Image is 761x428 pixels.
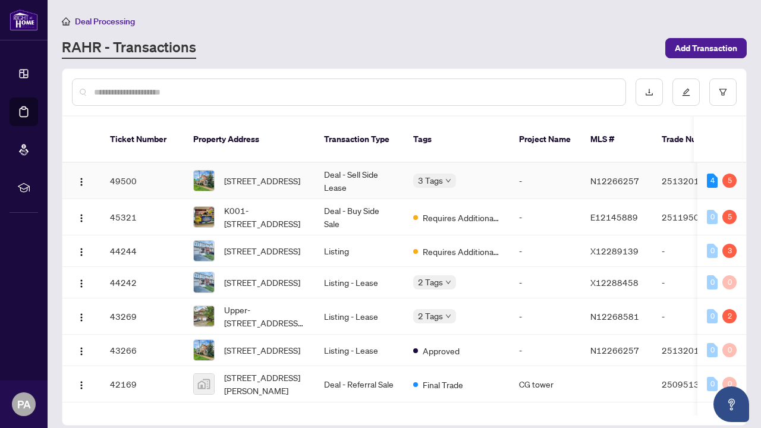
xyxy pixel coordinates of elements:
[315,366,404,402] td: Deal - Referral Sale
[224,344,300,357] span: [STREET_ADDRESS]
[224,303,305,329] span: Upper-[STREET_ADDRESS][PERSON_NAME]
[652,366,735,402] td: 2509513
[423,211,500,224] span: Requires Additional Docs
[707,309,718,323] div: 0
[445,279,451,285] span: down
[100,335,184,366] td: 43266
[100,267,184,298] td: 44242
[315,298,404,335] td: Listing - Lease
[100,298,184,335] td: 43269
[423,344,460,357] span: Approved
[72,341,91,360] button: Logo
[194,207,214,227] img: thumbnail-img
[77,347,86,356] img: Logo
[404,117,510,163] th: Tags
[722,244,737,258] div: 3
[709,78,737,106] button: filter
[707,244,718,258] div: 0
[675,39,737,58] span: Add Transaction
[72,273,91,292] button: Logo
[510,117,581,163] th: Project Name
[590,345,639,355] span: N12266257
[418,309,443,323] span: 2 Tags
[682,88,690,96] span: edit
[224,371,305,397] span: [STREET_ADDRESS][PERSON_NAME]
[72,307,91,326] button: Logo
[713,386,749,422] button: Open asap
[636,78,663,106] button: download
[707,210,718,224] div: 0
[315,163,404,199] td: Deal - Sell Side Lease
[423,378,463,391] span: Final Trade
[707,174,718,188] div: 4
[72,241,91,260] button: Logo
[423,245,500,258] span: Requires Additional Docs
[652,199,735,235] td: 2511950
[100,199,184,235] td: 45321
[315,335,404,366] td: Listing - Lease
[17,396,31,413] span: PA
[77,247,86,257] img: Logo
[652,298,735,335] td: -
[581,117,652,163] th: MLS #
[194,241,214,261] img: thumbnail-img
[77,279,86,288] img: Logo
[672,78,700,106] button: edit
[510,199,581,235] td: -
[652,235,735,267] td: -
[184,117,315,163] th: Property Address
[510,366,581,402] td: CG tower
[194,306,214,326] img: thumbnail-img
[590,246,639,256] span: X12289139
[62,17,70,26] span: home
[652,267,735,298] td: -
[510,163,581,199] td: -
[645,88,653,96] span: download
[510,298,581,335] td: -
[77,380,86,390] img: Logo
[72,171,91,190] button: Logo
[100,366,184,402] td: 42169
[75,16,135,27] span: Deal Processing
[719,88,727,96] span: filter
[652,117,735,163] th: Trade Number
[722,377,737,391] div: 0
[707,275,718,289] div: 0
[445,313,451,319] span: down
[77,213,86,223] img: Logo
[100,163,184,199] td: 49500
[100,117,184,163] th: Ticket Number
[707,343,718,357] div: 0
[72,374,91,394] button: Logo
[590,277,639,288] span: X12288458
[652,163,735,199] td: 2513201
[77,177,86,187] img: Logo
[72,207,91,226] button: Logo
[418,275,443,289] span: 2 Tags
[707,377,718,391] div: 0
[722,210,737,224] div: 5
[590,175,639,186] span: N12266257
[722,174,737,188] div: 5
[77,313,86,322] img: Logo
[722,275,737,289] div: 0
[224,276,300,289] span: [STREET_ADDRESS]
[510,235,581,267] td: -
[194,272,214,292] img: thumbnail-img
[194,340,214,360] img: thumbnail-img
[510,267,581,298] td: -
[722,343,737,357] div: 0
[315,199,404,235] td: Deal - Buy Side Sale
[445,178,451,184] span: down
[590,311,639,322] span: N12268581
[590,212,638,222] span: E12145889
[194,374,214,394] img: thumbnail-img
[652,335,735,366] td: 2513201
[722,309,737,323] div: 2
[62,37,196,59] a: RAHR - Transactions
[10,9,38,31] img: logo
[224,174,300,187] span: [STREET_ADDRESS]
[418,174,443,187] span: 3 Tags
[224,244,300,257] span: [STREET_ADDRESS]
[224,204,305,230] span: K001-[STREET_ADDRESS]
